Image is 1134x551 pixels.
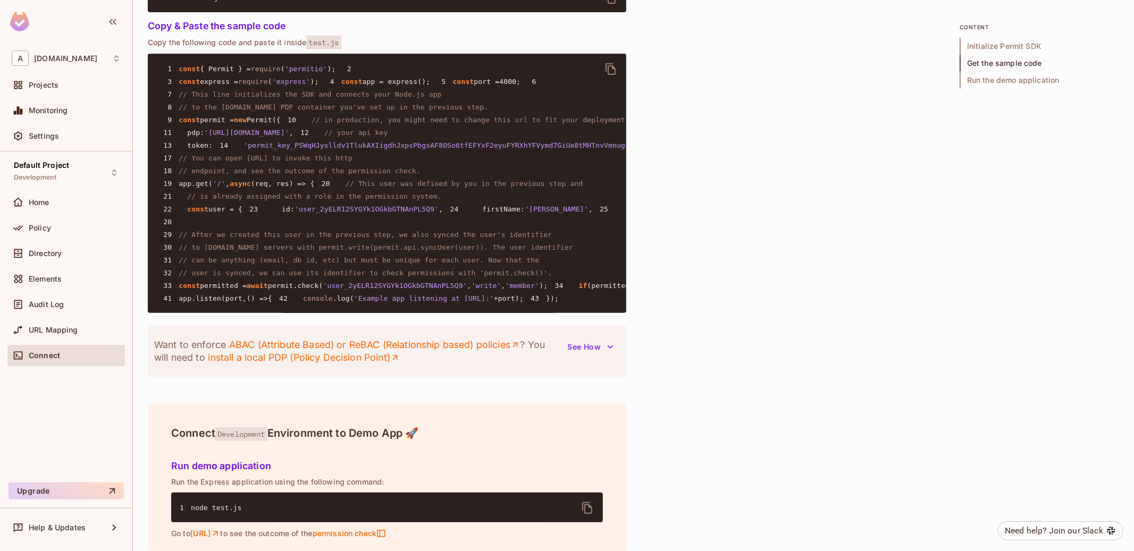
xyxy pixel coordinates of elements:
[247,282,268,290] span: await
[179,269,552,277] span: // user is synced, we can use its identifier to check permissions with 'permit.check()'.
[29,132,59,140] span: Settings
[200,65,251,73] span: { Permit } =
[247,116,281,124] span: Permit({
[234,116,247,124] span: new
[156,293,179,304] span: 41
[171,478,603,486] p: Run the Express application using the following command:
[430,77,452,87] span: 5
[443,204,465,215] span: 24
[439,205,443,213] span: ,
[200,116,234,124] span: permit =
[179,167,421,175] span: // endpoint, and see the outcome of the permission check.
[333,294,354,302] span: .log(
[179,116,200,124] span: const
[179,90,442,98] span: // This line initializes the SDK and connects your Node.js app
[499,78,516,86] span: 4000
[29,198,49,207] span: Home
[34,54,97,63] span: Workspace: ahamove.com
[272,78,310,86] span: 'express'
[156,64,179,74] span: 1
[363,78,431,86] span: app = express();
[268,294,272,302] span: {
[208,351,400,364] a: install a local PDP (Policy Decision Point)
[179,103,488,111] span: // to the [DOMAIN_NAME] PDP container you've set up in the previous step.
[324,129,388,137] span: // your api key
[247,294,268,302] span: () =>
[156,153,179,164] span: 17
[14,161,69,169] span: Default Project
[960,22,1119,31] p: content
[579,282,587,290] span: if
[960,71,1119,88] span: Run the demo application
[148,38,626,47] p: Copy the following code and paste it inside
[312,116,625,124] span: // in production, you might need to change this url to fit your deployment
[960,54,1119,71] span: Get the sample code
[548,281,570,291] span: 34
[525,205,589,213] span: '[PERSON_NAME]'
[524,293,546,304] span: 43
[268,78,272,86] span: (
[501,282,506,290] span: ,
[180,503,191,513] span: 1
[213,180,225,188] span: '/'
[154,338,561,364] p: Want to enforce ? You will need to
[29,351,60,360] span: Connect
[289,129,293,137] span: ,
[230,180,251,188] span: async
[251,65,281,73] span: require
[281,115,303,125] span: 10
[467,282,472,290] span: ,
[29,224,51,232] span: Policy
[312,529,386,538] span: permission check
[268,282,323,290] span: permit.check(
[319,77,341,87] span: 4
[306,36,341,49] span: test.js
[14,173,57,182] span: Development
[156,191,179,202] span: 21
[156,77,179,87] span: 3
[29,326,78,334] span: URL Mapping
[29,81,58,89] span: Projects
[323,282,467,290] span: 'user_2yELR12SYGYk1OGkbGTNAnPL5Q9'
[587,282,643,290] span: (permitted) {
[179,180,213,188] span: app.get(
[156,179,179,189] span: 19
[474,78,499,86] span: port =
[539,282,548,290] span: );
[242,204,265,215] span: 23
[12,50,29,66] span: A
[29,300,64,309] span: Audit Log
[187,129,200,137] span: pdp
[243,141,663,149] span: 'permit_key_PSWqHJyslldv1TlukAXIigdhJxpsPbgsAF8OSo6tfEFYxF2eyuFYRXhYFVymd7GiUe8tMHTnvVmnugsjAfxL88'
[520,205,525,213] span: :
[272,293,295,304] span: 42
[200,78,238,86] span: express =
[156,128,179,138] span: 11
[10,12,29,31] img: SReyMgAAAABJRU5ErkJggg==
[187,205,208,213] span: const
[29,249,62,258] span: Directory
[593,204,615,215] span: 25
[156,166,179,176] span: 18
[315,179,337,189] span: 20
[179,65,200,73] span: const
[281,65,285,73] span: (
[179,294,247,302] span: app.listen(port,
[29,275,62,283] span: Elements
[156,242,179,253] span: 30
[453,78,474,86] span: const
[179,154,352,162] span: // You can open [URL] to invoke this http
[561,338,620,355] button: See How
[282,205,290,213] span: id
[204,129,289,137] span: '[URL][DOMAIN_NAME]'
[171,427,603,439] h4: Connect Environment to Demo App 🚀
[1005,524,1103,537] div: Need help? Join our Slack
[191,504,242,512] span: node test.js
[293,128,316,138] span: 12
[29,106,68,115] span: Monitoring
[208,205,242,213] span: user = {
[520,77,543,87] span: 6
[156,217,179,227] span: 28
[229,338,520,351] a: ABAC (Attribute Based) or ReBAC (Relationship based) policies
[208,141,213,149] span: :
